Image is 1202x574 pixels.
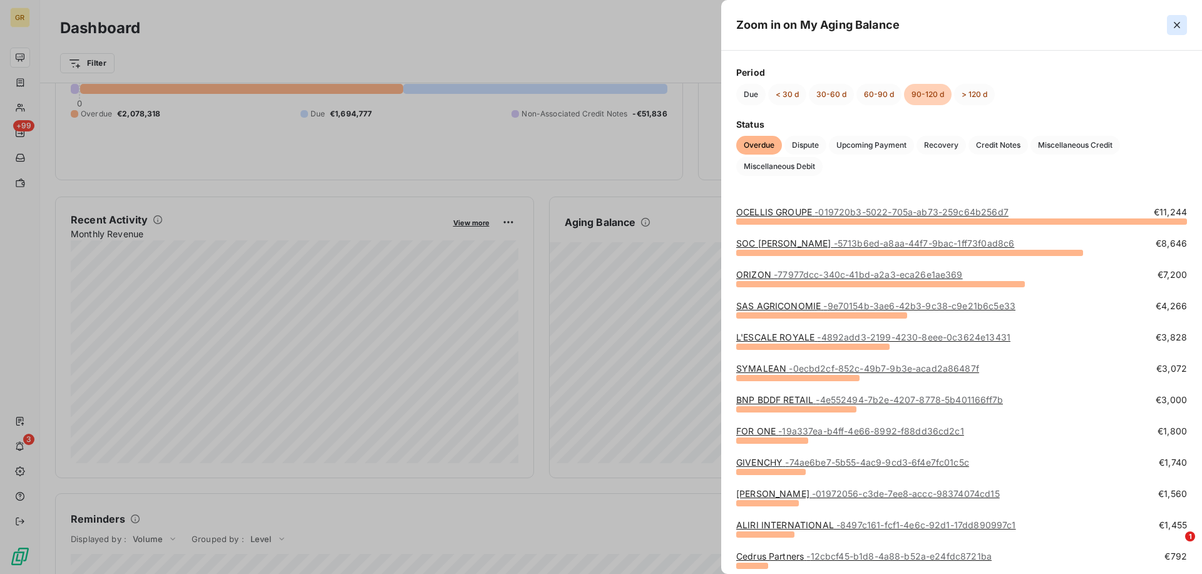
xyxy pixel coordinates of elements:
span: €7,200 [1158,269,1187,281]
button: 90-120 d [904,84,952,105]
button: Upcoming Payment [829,136,914,155]
span: - 19a337ea-b4ff-4e66-8992-f88dd36cd2c1 [778,426,964,436]
button: 30-60 d [809,84,854,105]
span: €8,646 [1156,237,1187,250]
a: FOR ONE [736,426,964,436]
button: 60-90 d [856,84,902,105]
span: - 12cbcf45-b1d8-4a88-b52a-e24fdc8721ba [806,551,992,561]
a: L'ESCALE ROYALE [736,332,1010,342]
a: OCELLIS GROUPE [736,207,1009,217]
span: - 5713b6ed-a8aa-44f7-9bac-1ff73f0ad8c6 [834,238,1015,249]
span: - 74ae6be7-5b55-4ac9-9cd3-6f4e7fc01c5c [785,457,969,468]
a: Cedrus Partners [736,551,992,561]
span: €1,740 [1159,456,1187,469]
a: ORIZON [736,269,963,280]
span: Status [736,118,1187,131]
span: - 01972056-c3de-7ee8-accc-98374074cd15 [812,488,1000,499]
button: Dispute [784,136,826,155]
span: €3,828 [1156,331,1187,344]
span: €1,455 [1159,519,1187,531]
h5: Zoom in on My Aging Balance [736,16,900,34]
button: Miscellaneous Debit [736,157,823,176]
span: Period [736,66,1187,79]
a: ALIRI INTERNATIONAL [736,520,1016,530]
a: SAS AGRICONOMIE [736,300,1015,311]
span: - 4892add3-2199-4230-8eee-0c3624e13431 [817,332,1010,342]
button: < 30 d [768,84,806,105]
a: SYMALEAN [736,363,979,374]
button: Credit Notes [968,136,1028,155]
span: €3,000 [1156,394,1187,406]
a: GIVENCHY [736,457,969,468]
span: - 9e70154b-3ae6-42b3-9c38-c9e21b6c5e33 [823,300,1015,311]
a: SOC [PERSON_NAME] [736,238,1014,249]
span: €11,244 [1154,206,1187,218]
button: Recovery [917,136,966,155]
button: Overdue [736,136,782,155]
span: - 019720b3-5022-705a-ab73-259c64b256d7 [814,207,1009,217]
span: - 0ecbd2cf-852c-49b7-9b3e-acad2a86487f [789,363,979,374]
span: - 8497c161-fcf1-4e6c-92d1-17dd890997c1 [836,520,1016,530]
button: Due [736,84,766,105]
span: €1,560 [1158,488,1187,500]
span: - 4e552494-7b2e-4207-8778-5b401166ff7b [816,394,1003,405]
a: [PERSON_NAME] [736,488,1000,499]
a: BNP BDDF RETAIL [736,394,1003,405]
button: Miscellaneous Credit [1030,136,1120,155]
span: €3,072 [1156,362,1187,375]
span: €4,266 [1156,300,1187,312]
span: - 77977dcc-340c-41bd-a2a3-eca26e1ae369 [774,269,963,280]
iframe: Intercom live chat [1159,531,1189,561]
button: > 120 d [954,84,995,105]
span: €1,800 [1158,425,1187,438]
span: 1 [1185,531,1195,541]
